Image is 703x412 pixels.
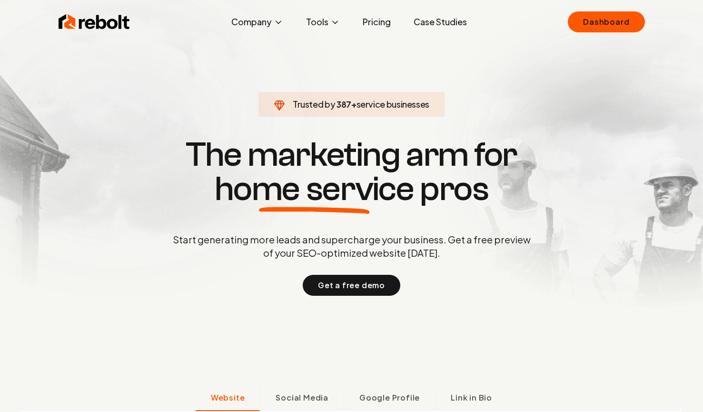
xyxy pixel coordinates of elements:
span: Social Media [276,392,328,403]
a: Case Studies [406,12,475,31]
span: 387 [337,98,351,111]
button: Get a free demo [303,275,400,296]
span: Trusted by [293,99,335,110]
p: Start generating more leads and supercharge your business. Get a free preview of your SEO-optimiz... [171,233,533,260]
h1: The marketing arm for pros [123,138,580,206]
a: Dashboard [568,11,644,32]
button: Google Profile [344,386,435,411]
button: Company [224,12,291,31]
button: Link in Bio [435,386,507,411]
img: Rebolt Logo [59,12,130,31]
button: Tools [298,12,347,31]
span: service businesses [356,99,430,110]
span: Google Profile [359,392,420,403]
span: Link in Bio [451,392,492,403]
span: home service [215,172,414,206]
span: Website [211,392,245,403]
button: Social Media [260,386,344,411]
a: Pricing [355,12,398,31]
button: Website [196,386,260,411]
span: + [351,99,356,110]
